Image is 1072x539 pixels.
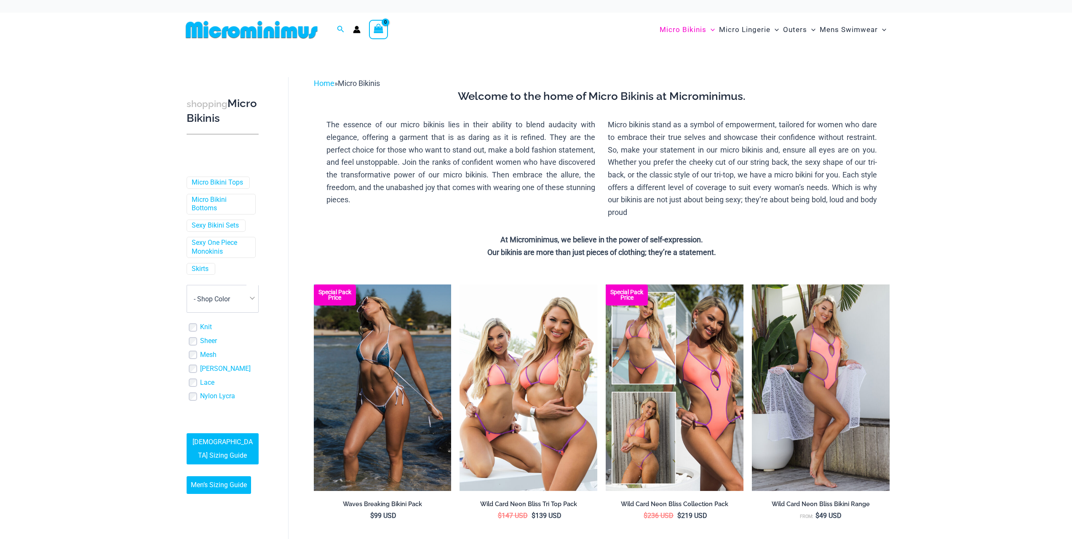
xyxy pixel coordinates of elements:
span: shopping [187,99,227,109]
strong: Our bikinis are more than just pieces of clothing; they’re a statement. [487,248,716,257]
b: Special Pack Price [606,290,648,300]
a: Collection Pack (7) Collection Pack B (1)Collection Pack B (1) [606,284,743,491]
img: Wild Card Neon Bliss Tri Top Pack [460,284,597,491]
a: Search icon link [337,24,345,35]
span: $ [644,512,647,520]
a: View Shopping Cart, empty [369,20,388,39]
span: » [314,79,380,88]
a: [PERSON_NAME] [200,365,251,373]
h2: Wild Card Neon Bliss Bikini Range [752,500,890,508]
h2: Wild Card Neon Bliss Tri Top Pack [460,500,597,508]
a: Home [314,79,334,88]
a: Micro Bikini Tops [192,178,243,187]
span: Mens Swimwear [820,19,878,40]
a: Wild Card Neon Bliss Tri Top Pack [460,500,597,511]
a: Wild Card Neon Bliss Tri Top PackWild Card Neon Bliss Tri Top Pack BWild Card Neon Bliss Tri Top ... [460,284,597,491]
a: Micro LingerieMenu ToggleMenu Toggle [717,17,781,43]
h2: Wild Card Neon Bliss Collection Pack [606,500,743,508]
a: Waves Breaking Ocean 312 Top 456 Bottom 08 Waves Breaking Ocean 312 Top 456 Bottom 04Waves Breaki... [314,284,452,491]
a: Account icon link [353,26,361,33]
span: Micro Bikinis [338,79,380,88]
h3: Micro Bikinis [187,97,259,126]
img: MM SHOP LOGO FLAT [182,20,321,39]
a: Wild Card Neon Bliss Collection Pack [606,500,743,511]
a: Wild Card Neon Bliss Bikini Range [752,500,890,511]
a: Mens SwimwearMenu ToggleMenu Toggle [818,17,888,43]
a: Knit [200,323,212,332]
span: Menu Toggle [878,19,886,40]
h3: Welcome to the home of Micro Bikinis at Microminimus. [320,89,883,104]
span: Menu Toggle [770,19,779,40]
span: $ [498,512,502,520]
span: - Shop Color [194,295,230,303]
span: - Shop Color [187,285,259,313]
p: Micro bikinis stand as a symbol of empowerment, tailored for women who dare to embrace their true... [608,118,877,219]
a: Sheer [200,337,217,346]
nav: Site Navigation [656,16,890,44]
a: Mesh [200,351,217,359]
bdi: 99 USD [370,512,396,520]
bdi: 219 USD [677,512,707,520]
span: Micro Bikinis [660,19,706,40]
img: Waves Breaking Ocean 312 Top 456 Bottom 08 [314,284,452,491]
p: The essence of our micro bikinis lies in their ability to blend audacity with elegance, offering ... [326,118,596,206]
a: Lace [200,378,214,387]
span: Outers [783,19,807,40]
bdi: 49 USD [815,512,842,520]
bdi: 139 USD [532,512,561,520]
span: From: [800,514,813,519]
a: Skirts [192,265,209,274]
span: Micro Lingerie [719,19,770,40]
a: Nylon Lycra [200,392,235,401]
a: Waves Breaking Bikini Pack [314,500,452,511]
a: Sexy One Piece Monokinis [192,239,249,256]
img: Collection Pack (7) [606,284,743,491]
a: [DEMOGRAPHIC_DATA] Sizing Guide [187,433,259,464]
span: $ [677,512,681,520]
span: $ [815,512,819,520]
h2: Waves Breaking Bikini Pack [314,500,452,508]
a: Micro BikinisMenu ToggleMenu Toggle [658,17,717,43]
strong: At Microminimus, we believe in the power of self-expression. [500,235,703,244]
span: Menu Toggle [706,19,715,40]
a: Sexy Bikini Sets [192,221,239,230]
a: Men’s Sizing Guide [187,476,251,494]
b: Special Pack Price [314,290,356,300]
span: Menu Toggle [807,19,815,40]
a: Micro Bikini Bottoms [192,196,249,213]
span: - Shop Color [187,285,258,312]
a: Wild Card Neon Bliss 312 Top 01Wild Card Neon Bliss 819 One Piece St Martin 5996 Sarong 04Wild Ca... [752,284,890,491]
bdi: 147 USD [498,512,528,520]
a: OutersMenu ToggleMenu Toggle [781,17,818,43]
span: $ [370,512,374,520]
img: Wild Card Neon Bliss 312 Top 01 [752,284,890,491]
bdi: 236 USD [644,512,674,520]
span: $ [532,512,535,520]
